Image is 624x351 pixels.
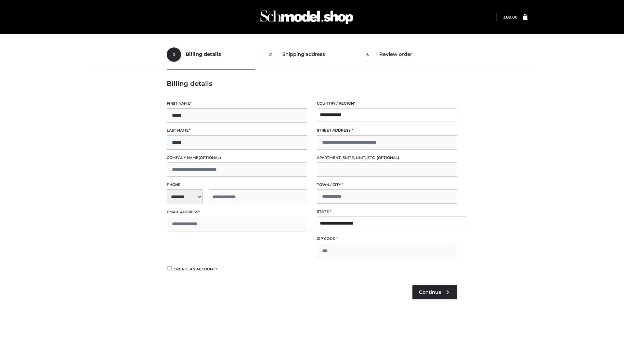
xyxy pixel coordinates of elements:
bdi: 89.00 [503,15,517,19]
span: Continue [419,289,441,295]
span: (optional) [199,155,221,160]
span: £ [503,15,506,19]
img: Schmodel Admin 964 [258,4,356,30]
label: Country / Region [317,100,457,107]
label: Phone [167,182,307,188]
label: ZIP Code [317,236,457,242]
span: Create an account? [174,267,217,271]
input: Create an account? [167,266,173,270]
a: Continue [412,285,457,299]
label: First name [167,100,307,107]
label: Email address [167,209,307,215]
label: Town / City [317,182,457,188]
h3: Billing details [167,80,457,87]
label: Company name [167,155,307,161]
label: Apartment, suite, unit, etc. [317,155,457,161]
label: State [317,209,457,215]
label: Street address [317,127,457,134]
span: (optional) [377,155,399,160]
a: £89.00 [503,15,517,19]
label: Last name [167,127,307,134]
